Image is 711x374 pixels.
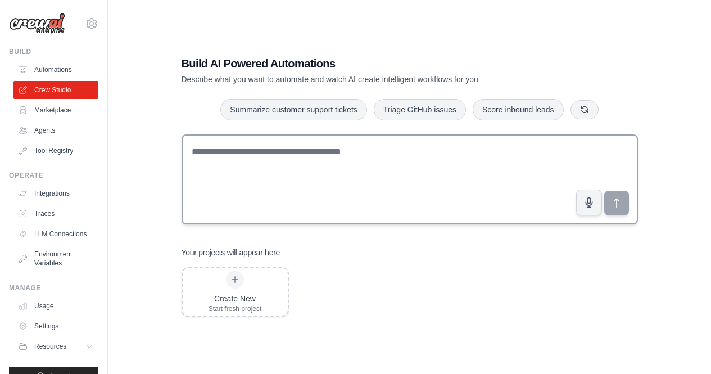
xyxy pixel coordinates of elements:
[655,320,711,374] iframe: Chat Widget
[209,304,262,313] div: Start fresh project
[220,99,366,120] button: Summarize customer support tickets
[34,342,66,351] span: Resources
[209,293,262,304] div: Create New
[576,190,602,215] button: Click to speak your automation idea
[13,142,98,160] a: Tool Registry
[13,101,98,119] a: Marketplace
[13,205,98,223] a: Traces
[13,225,98,243] a: LLM Connections
[182,56,559,71] h1: Build AI Powered Automations
[9,13,65,34] img: Logo
[13,245,98,272] a: Environment Variables
[9,283,98,292] div: Manage
[13,61,98,79] a: Automations
[182,74,559,85] p: Describe what you want to automate and watch AI create intelligent workflows for you
[13,81,98,99] a: Crew Studio
[570,100,599,119] button: Get new suggestions
[9,171,98,180] div: Operate
[13,317,98,335] a: Settings
[13,337,98,355] button: Resources
[13,184,98,202] a: Integrations
[9,47,98,56] div: Build
[374,99,466,120] button: Triage GitHub issues
[13,297,98,315] a: Usage
[473,99,564,120] button: Score inbound leads
[13,121,98,139] a: Agents
[182,247,280,258] h3: Your projects will appear here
